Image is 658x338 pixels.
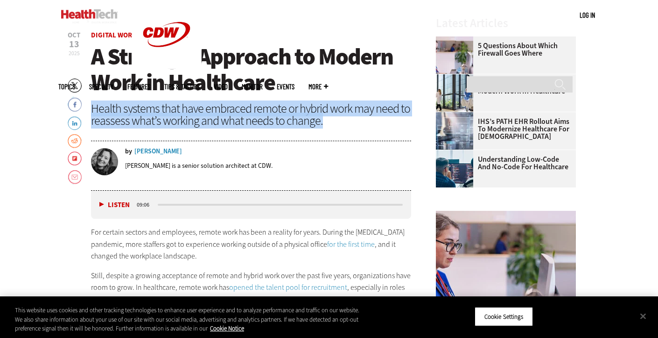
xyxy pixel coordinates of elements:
a: Health workers in a modern hospital [436,74,478,82]
p: For certain sectors and employees, remote work has been a reality for years. During the [MEDICAL_... [91,226,411,262]
img: Electronic health records [436,112,473,150]
img: Healthcare provider using computer [436,211,576,316]
a: More information about your privacy [210,324,244,332]
p: Still, despite a growing acceptance of remote and hybrid work over the past five years, organizat... [91,270,411,317]
img: Coworkers coding [436,150,473,187]
a: Electronic health records [436,112,478,120]
img: Home [61,9,118,19]
p: [PERSON_NAME] is a senior solution architect at CDW. [125,161,273,170]
span: Specialty [89,83,113,90]
img: Vanessa Ambrose [91,148,118,175]
button: Listen [99,201,130,209]
a: [PERSON_NAME] [134,148,182,155]
div: This website uses cookies and other tracking technologies to enhance user experience and to analy... [15,306,362,333]
a: Video [214,83,228,90]
a: Features [127,83,150,90]
a: Tips & Tactics [164,83,200,90]
a: MonITor [242,83,263,90]
div: media player [91,191,411,219]
span: by [125,148,132,155]
span: More [308,83,328,90]
img: Health workers in a modern hospital [436,74,473,112]
div: Health systems that have embraced remote or hybrid work may need to reassess what’s working and w... [91,102,411,127]
span: Topics [58,83,75,90]
a: Understanding Low-Code and No-Code for Healthcare [436,156,570,171]
a: Log in [580,11,595,19]
a: IHS’s PATH EHR Rollout Aims to Modernize Healthcare for [DEMOGRAPHIC_DATA] [436,118,570,140]
div: duration [135,201,156,209]
a: CDW [132,62,202,72]
button: Close [633,306,653,326]
a: Coworkers coding [436,150,478,158]
button: Cookie Settings [475,307,533,326]
a: Events [277,83,294,90]
div: User menu [580,10,595,20]
a: opened the talent pool for recruitment [229,282,347,292]
a: for the first time [327,239,375,249]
